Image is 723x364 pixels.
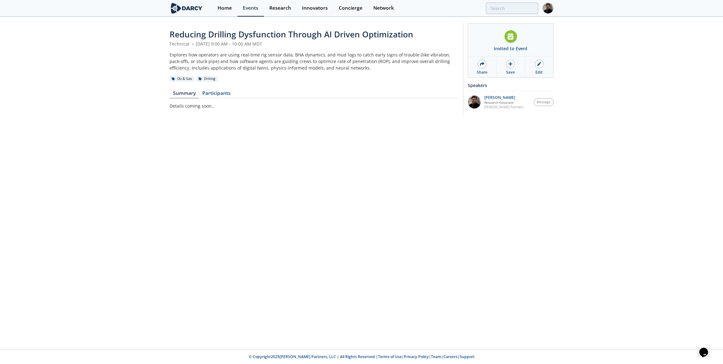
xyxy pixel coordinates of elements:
div: Edit [535,70,543,75]
img: logo-wide.svg [170,3,203,14]
div: Drilling [196,76,218,82]
input: Advanced Search [486,2,538,14]
span: • [191,41,194,47]
a: Terms of Use [378,354,402,359]
div: Network [373,6,394,11]
img: Profile [543,3,553,14]
div: Share [477,70,487,75]
a: Participants [199,91,234,98]
a: Careers [443,354,457,359]
iframe: chat widget [697,339,717,358]
div: Save [506,70,515,75]
div: Innovators [302,6,328,11]
span: Reducing Drilling Dysfunction Through AI Driven Optimization [170,29,413,40]
a: Team [431,354,441,359]
img: 92797456-ae33-4003-90ad-aa7d548e479e [468,95,481,109]
div: Speakers [468,80,553,91]
div: Technical [DATE] 9:00 AM - 10:00 AM MDT [170,41,459,47]
a: Summary [170,91,199,98]
div: Explores how operators are using real-time rig sensor data, BHA dynamics, and mud logs to catch e... [170,51,459,71]
div: Oil & Gas [170,76,194,82]
div: Concierge [339,6,362,11]
div: Research [269,6,291,11]
p: © Copyright 2025 [PERSON_NAME] Partners, LLC | All Rights Reserved | | | | | [131,354,592,360]
div: Home [218,6,232,11]
div: Events [243,6,258,11]
span: Message [537,100,550,105]
a: Privacy Policy [404,354,429,359]
p: Details coming soon… [170,103,459,109]
button: Message [534,98,554,106]
p: [PERSON_NAME] Partners [484,105,523,109]
a: Edit [525,56,553,77]
div: Invited to Event [494,45,528,52]
p: Research Associate [484,100,523,105]
a: Support [460,354,475,359]
p: [PERSON_NAME] [484,95,523,100]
